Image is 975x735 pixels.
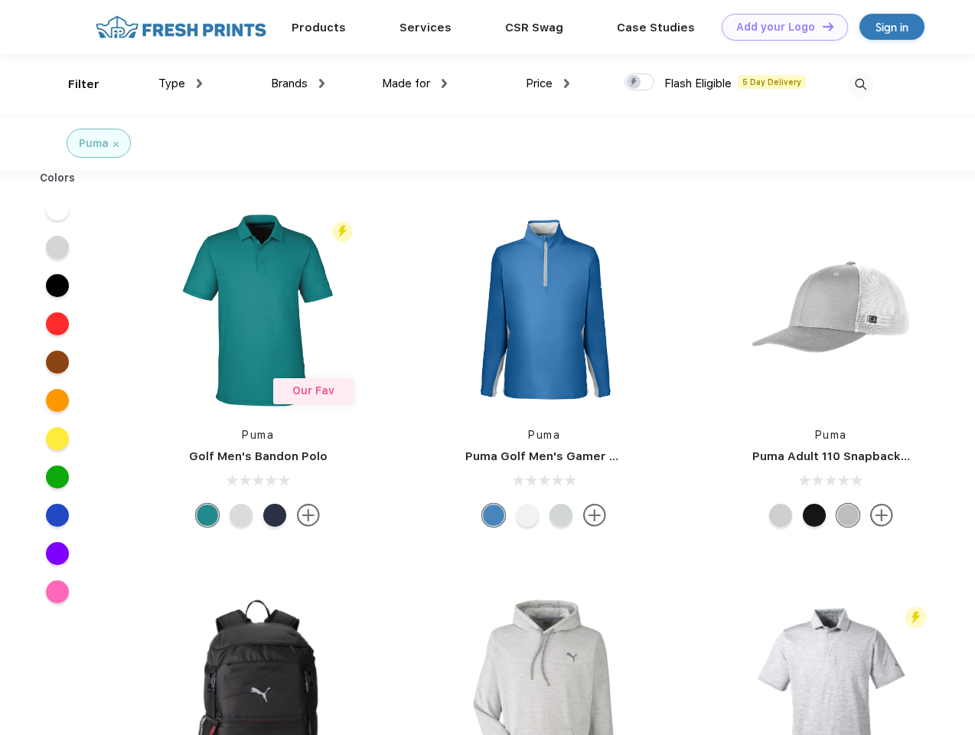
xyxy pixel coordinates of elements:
img: dropdown.png [319,79,324,88]
span: Flash Eligible [664,77,732,90]
img: func=resize&h=266 [156,208,360,412]
img: filter_cancel.svg [113,142,119,147]
div: Quarry Brt Whit [769,504,792,527]
div: Puma [79,136,109,152]
div: Filter [68,76,99,93]
img: DT [823,22,833,31]
div: Green Lagoon [196,504,219,527]
span: Our Fav [292,384,334,397]
div: Bright Cobalt [482,504,505,527]
div: Add your Logo [736,21,815,34]
a: Puma [815,429,847,441]
div: Pma Blk with Pma Blk [803,504,826,527]
span: 5 Day Delivery [738,75,806,89]
img: more.svg [583,504,606,527]
img: func=resize&h=266 [729,208,933,412]
a: Puma [528,429,560,441]
div: High Rise [230,504,253,527]
span: Brands [271,77,308,90]
img: dropdown.png [442,79,447,88]
a: Sign in [859,14,924,40]
div: High Rise [549,504,572,527]
img: dropdown.png [197,79,202,88]
img: func=resize&h=266 [442,208,646,412]
a: Golf Men's Bandon Polo [189,449,328,463]
div: Navy Blazer [263,504,286,527]
img: flash_active_toggle.svg [332,221,353,242]
span: Type [158,77,185,90]
div: Quarry with Brt Whit [836,504,859,527]
img: flash_active_toggle.svg [905,607,926,628]
div: Sign in [876,18,908,36]
div: Bright White [516,504,539,527]
a: Puma [242,429,274,441]
a: CSR Swag [505,21,563,34]
div: Colors [28,170,87,186]
img: more.svg [297,504,320,527]
img: dropdown.png [564,79,569,88]
img: desktop_search.svg [848,72,873,97]
a: Puma Golf Men's Gamer Golf Quarter-Zip [465,449,707,463]
a: Services [399,21,452,34]
span: Made for [382,77,430,90]
img: more.svg [870,504,893,527]
span: Price [526,77,553,90]
a: Products [292,21,346,34]
img: fo%20logo%202.webp [91,14,271,41]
